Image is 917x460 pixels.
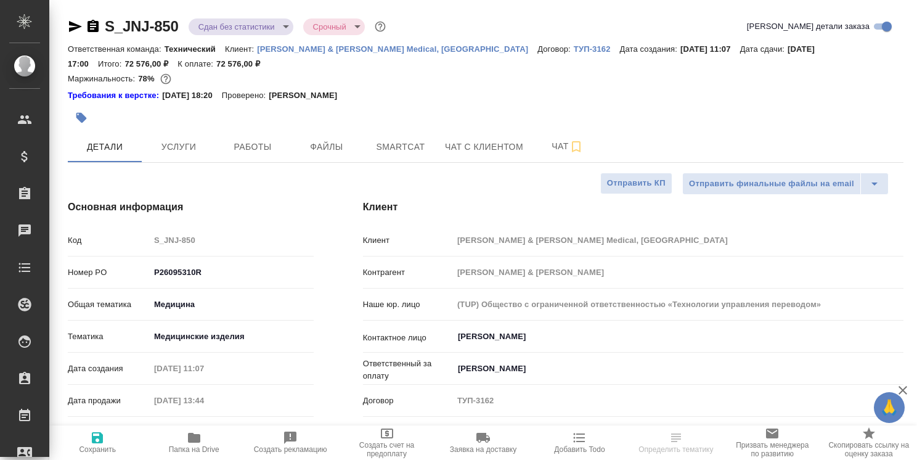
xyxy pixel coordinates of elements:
[537,44,574,54] p: Договор:
[453,263,903,281] input: Пустое поле
[177,59,216,68] p: К оплате:
[363,266,453,279] p: Контрагент
[538,139,597,154] span: Чат
[453,295,903,313] input: Пустое поле
[138,74,157,83] p: 78%
[98,59,124,68] p: Итого:
[363,395,453,407] p: Договор
[150,424,314,442] input: ✎ Введи что-нибудь
[68,363,150,375] p: Дата создания
[682,173,889,195] div: split button
[435,425,531,460] button: Заявка на доставку
[150,231,314,249] input: Пустое поле
[150,392,258,409] input: Пустое поле
[145,425,242,460] button: Папка на Drive
[689,177,854,191] span: Отправить финальные файлы на email
[346,441,427,458] span: Создать счет на предоплату
[75,139,134,155] span: Детали
[445,139,523,155] span: Чат с клиентом
[254,445,327,454] span: Создать рекламацию
[297,139,356,155] span: Файлы
[68,89,162,102] a: Требования к верстке:
[682,173,861,195] button: Отправить финальные файлы на email
[363,234,453,247] p: Клиент
[162,89,222,102] p: [DATE] 18:20
[68,298,150,311] p: Общая тематика
[68,89,162,102] div: Нажми, чтобы открыть папку с инструкцией
[828,441,910,458] span: Скопировать ссылку на оценку заказа
[222,89,269,102] p: Проверено:
[897,368,899,370] button: Open
[363,358,453,382] p: Ответственный за оплату
[879,395,900,421] span: 🙏
[453,231,903,249] input: Пустое поле
[453,392,903,409] input: Пустое поле
[189,18,293,35] div: Сдан без статистики
[740,44,788,54] p: Дата сдачи:
[680,44,740,54] p: [DATE] 11:07
[223,139,282,155] span: Работы
[269,89,346,102] p: [PERSON_NAME]
[150,294,314,315] div: Медицина
[124,59,177,68] p: 72 576,00 ₽
[68,44,165,54] p: Ответственная команда:
[216,59,269,68] p: 72 576,00 ₽
[363,298,453,311] p: Наше юр. лицо
[821,425,917,460] button: Скопировать ссылку на оценку заказа
[607,176,666,191] span: Отправить КП
[49,425,145,460] button: Сохранить
[150,326,314,347] div: Медицинские изделия
[874,392,905,423] button: 🙏
[149,139,208,155] span: Услуги
[242,425,338,460] button: Создать рекламацию
[574,44,620,54] p: ТУП-3162
[309,22,350,32] button: Срочный
[724,425,820,460] button: Призвать менеджера по развитию
[732,441,813,458] span: Призвать менеджера по развитию
[747,20,870,33] span: [PERSON_NAME] детали заказа
[338,425,434,460] button: Создать счет на предоплату
[165,44,225,54] p: Технический
[531,425,627,460] button: Добавить Todo
[68,200,314,215] h4: Основная информация
[638,445,713,454] span: Определить тематику
[371,139,430,155] span: Smartcat
[150,359,258,377] input: Пустое поле
[158,71,174,87] button: 13243.55 RUB;
[68,266,150,279] p: Номер PO
[79,445,116,454] span: Сохранить
[554,445,605,454] span: Добавить Todo
[363,200,903,215] h4: Клиент
[372,18,388,35] button: Доп статусы указывают на важность/срочность заказа
[68,234,150,247] p: Код
[68,395,150,407] p: Дата продажи
[225,44,257,54] p: Клиент:
[574,43,620,54] a: ТУП-3162
[600,173,672,194] button: Отправить КП
[363,332,453,344] p: Контактное лицо
[628,425,724,460] button: Определить тематику
[303,18,365,35] div: Сдан без статистики
[68,104,95,131] button: Добавить тэг
[86,19,100,34] button: Скопировать ссылку
[450,445,516,454] span: Заявка на доставку
[68,19,83,34] button: Скопировать ссылку для ЯМессенджера
[453,422,903,443] div: Проект по умолчанию (Договор "ТУП-3162", контрагент "[PERSON_NAME] & [PERSON_NAME]")
[68,74,138,83] p: Маржинальность:
[68,331,150,343] p: Тематика
[569,139,584,154] svg: Подписаться
[105,18,179,35] a: S_JNJ-850
[257,43,537,54] a: [PERSON_NAME] & [PERSON_NAME] Medical, [GEOGRAPHIC_DATA]
[195,22,279,32] button: Сдан без статистики
[897,335,899,338] button: Open
[257,44,537,54] p: [PERSON_NAME] & [PERSON_NAME] Medical, [GEOGRAPHIC_DATA]
[620,44,680,54] p: Дата создания:
[150,263,314,281] input: ✎ Введи что-нибудь
[169,445,219,454] span: Папка на Drive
